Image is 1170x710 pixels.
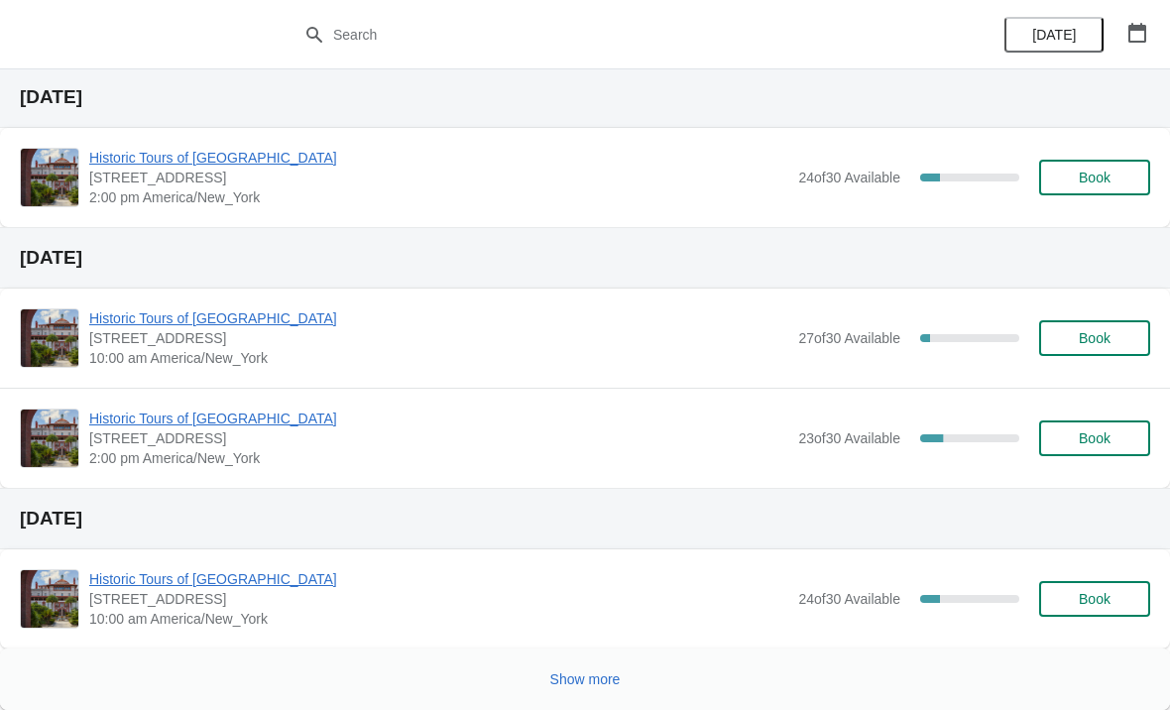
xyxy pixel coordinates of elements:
span: 10:00 am America/New_York [89,348,788,368]
span: Book [1079,170,1111,185]
span: [STREET_ADDRESS] [89,168,788,187]
h2: [DATE] [20,509,1150,529]
span: Book [1079,330,1111,346]
span: [STREET_ADDRESS] [89,328,788,348]
img: Historic Tours of Flagler College | 74 King Street, St. Augustine, FL, USA | 10:00 am America/New... [21,309,78,367]
span: 24 of 30 Available [798,591,900,607]
span: Book [1079,430,1111,446]
button: Book [1039,420,1150,456]
button: Book [1039,160,1150,195]
span: [STREET_ADDRESS] [89,428,788,448]
span: [DATE] [1032,27,1076,43]
button: Book [1039,581,1150,617]
span: 27 of 30 Available [798,330,900,346]
span: 10:00 am America/New_York [89,609,788,629]
span: Historic Tours of [GEOGRAPHIC_DATA] [89,409,788,428]
span: [STREET_ADDRESS] [89,589,788,609]
span: Historic Tours of [GEOGRAPHIC_DATA] [89,308,788,328]
span: 24 of 30 Available [798,170,900,185]
h2: [DATE] [20,87,1150,107]
span: Historic Tours of [GEOGRAPHIC_DATA] [89,148,788,168]
h2: [DATE] [20,248,1150,268]
button: Book [1039,320,1150,356]
button: Show more [542,661,629,697]
span: Show more [550,671,621,687]
span: 2:00 pm America/New_York [89,448,788,468]
span: 23 of 30 Available [798,430,900,446]
input: Search [332,17,877,53]
button: [DATE] [1004,17,1104,53]
span: 2:00 pm America/New_York [89,187,788,207]
img: Historic Tours of Flagler College | 74 King Street, St. Augustine, FL, USA | 10:00 am America/New... [21,570,78,628]
span: Book [1079,591,1111,607]
span: Historic Tours of [GEOGRAPHIC_DATA] [89,569,788,589]
img: Historic Tours of Flagler College | 74 King Street, St. Augustine, FL, USA | 2:00 pm America/New_... [21,410,78,467]
img: Historic Tours of Flagler College | 74 King Street, St. Augustine, FL, USA | 2:00 pm America/New_... [21,149,78,206]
